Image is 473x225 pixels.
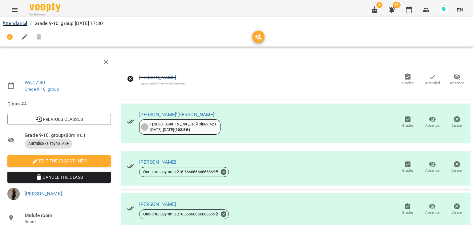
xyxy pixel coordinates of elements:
[139,211,222,217] span: One-time payment 216.66666666666669 ₴
[139,112,215,117] a: [PERSON_NAME]’[PERSON_NAME]
[7,2,22,17] button: Menu
[393,2,401,8] span: 18
[12,116,106,123] span: Previous Classes
[402,123,414,128] span: Grades
[2,20,27,26] a: Attendance
[425,210,439,215] span: Absence
[445,114,469,131] button: Cancel
[12,174,106,181] span: Cancel the class
[12,157,106,165] span: Edit the class's Info
[402,210,414,215] span: Grades
[150,121,216,133] div: Групові заняття для дітей рівня A2+ [DATE] - [DATE]
[420,158,445,176] button: Absence
[2,20,471,27] nav: breadcrumb
[425,123,439,128] span: Absence
[174,127,190,132] b: ( 162.5 ₴ )
[34,20,103,27] p: Grade 9-10, group [DATE] 17:30
[139,169,222,175] span: One-time payment 216.66666666666669 ₴
[420,201,445,218] button: Absence
[425,168,439,173] span: Absence
[402,168,414,173] span: Grades
[420,114,445,131] button: Absence
[139,75,176,80] a: [PERSON_NAME]
[451,123,463,128] span: Cancel
[139,167,229,177] div: One-time payment 216.66666666666669₴
[457,6,463,13] span: EN
[25,191,62,197] a: [PERSON_NAME]
[30,3,60,12] img: Voopty Logo
[25,219,111,225] p: Room
[402,80,414,86] span: Grades
[25,212,111,219] span: Middle room
[395,201,420,218] button: Grades
[25,132,111,139] span: Grade 9-10, group ( 80 mins. )
[395,114,420,131] button: Grades
[454,4,466,15] button: EN
[451,210,463,215] span: Cancel
[139,201,176,207] a: [PERSON_NAME]
[139,209,229,219] div: One-time payment 216.66666666666669₴
[7,100,111,108] span: Class #4
[30,20,32,27] li: /
[30,13,60,17] span: For Business
[439,6,448,14] img: bbf80086e43e73aae20379482598e1e8.jpg
[139,159,176,165] a: [PERSON_NAME]
[139,81,186,85] div: Tag On creen b1 removed from client
[445,201,469,218] button: Cancel
[7,114,111,125] button: Previous Classes
[25,87,59,92] a: Grade 9-10, group
[420,71,445,88] button: Attended
[395,158,420,176] button: Grades
[450,80,464,86] span: Absence
[395,71,420,88] button: Grades
[445,158,469,176] button: Cancel
[451,168,463,173] span: Cancel
[25,141,72,146] span: Англійська групи, A2+
[141,123,148,131] div: 3
[445,71,469,88] button: Absence
[376,2,382,8] span: 1
[25,80,45,85] a: We , 17:30
[7,188,20,200] img: 5a196e5a3ecece01ad28c9ee70ffa9da.jpg
[425,80,440,86] span: Attended
[7,172,111,183] button: Cancel the class
[7,155,111,166] button: Edit the class's Info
